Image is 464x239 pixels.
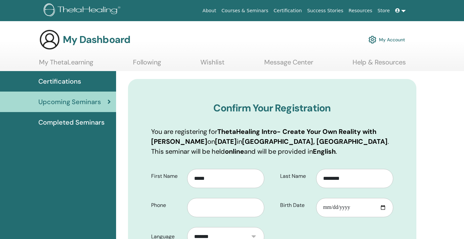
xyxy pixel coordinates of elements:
[151,127,376,146] b: ThetaHealing Intro- Create Your Own Reality with [PERSON_NAME]
[375,5,393,17] a: Store
[368,34,376,45] img: cog.svg
[44,3,123,18] img: logo.png
[151,127,393,156] p: You are registering for on in . This seminar will be held and will be provided in .
[63,34,130,46] h3: My Dashboard
[215,137,237,146] b: [DATE]
[305,5,346,17] a: Success Stories
[264,58,313,71] a: Message Center
[275,199,316,212] label: Birth Date
[346,5,375,17] a: Resources
[200,58,225,71] a: Wishlist
[146,199,187,212] label: Phone
[38,76,81,86] span: Certifications
[200,5,219,17] a: About
[242,137,388,146] b: [GEOGRAPHIC_DATA], [GEOGRAPHIC_DATA]
[39,58,93,71] a: My ThetaLearning
[39,29,60,50] img: generic-user-icon.jpg
[353,58,406,71] a: Help & Resources
[219,5,271,17] a: Courses & Seminars
[133,58,161,71] a: Following
[368,32,405,47] a: My Account
[271,5,304,17] a: Certification
[313,147,336,156] b: English
[275,170,316,182] label: Last Name
[151,102,393,114] h3: Confirm Your Registration
[38,97,101,107] span: Upcoming Seminars
[38,117,105,127] span: Completed Seminars
[146,170,187,182] label: First Name
[225,147,244,156] b: online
